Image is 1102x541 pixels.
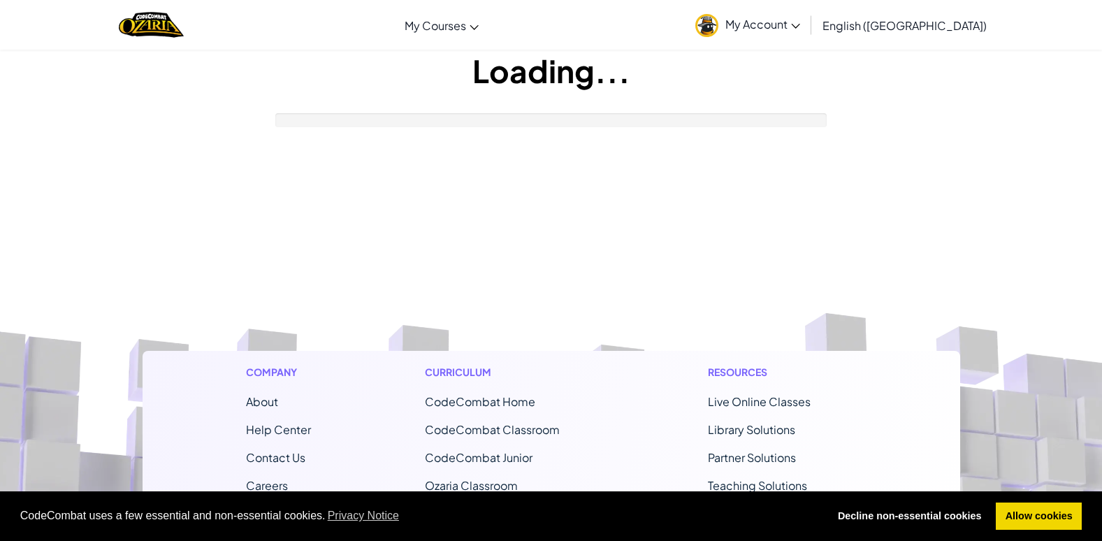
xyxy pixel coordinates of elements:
[246,365,311,380] h1: Company
[246,450,305,465] span: Contact Us
[725,17,800,31] span: My Account
[815,6,994,44] a: English ([GEOGRAPHIC_DATA])
[708,394,811,409] a: Live Online Classes
[425,394,535,409] span: CodeCombat Home
[708,422,795,437] a: Library Solutions
[708,365,857,380] h1: Resources
[246,422,311,437] a: Help Center
[398,6,486,44] a: My Courses
[119,10,184,39] a: Ozaria by CodeCombat logo
[822,18,987,33] span: English ([GEOGRAPHIC_DATA])
[996,503,1082,531] a: allow cookies
[246,478,288,493] a: Careers
[405,18,466,33] span: My Courses
[425,422,560,437] a: CodeCombat Classroom
[20,505,818,526] span: CodeCombat uses a few essential and non-essential cookies.
[688,3,807,47] a: My Account
[828,503,991,531] a: deny cookies
[425,365,594,380] h1: Curriculum
[246,394,278,409] a: About
[708,450,796,465] a: Partner Solutions
[425,450,532,465] a: CodeCombat Junior
[119,10,184,39] img: Home
[708,478,807,493] a: Teaching Solutions
[695,14,718,37] img: avatar
[326,505,402,526] a: learn more about cookies
[425,478,518,493] a: Ozaria Classroom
